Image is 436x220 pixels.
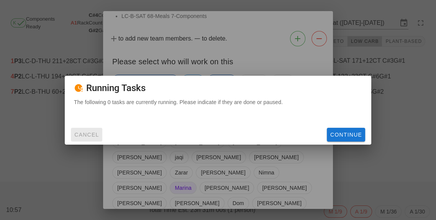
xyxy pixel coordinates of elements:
[71,128,102,142] button: Cancel
[74,98,362,106] p: The following 0 tasks are currently running. Please indicate if they are done or paused.
[74,132,99,138] span: Cancel
[65,76,371,98] div: Running Tasks
[327,128,365,142] button: Continue
[330,132,362,138] span: Continue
